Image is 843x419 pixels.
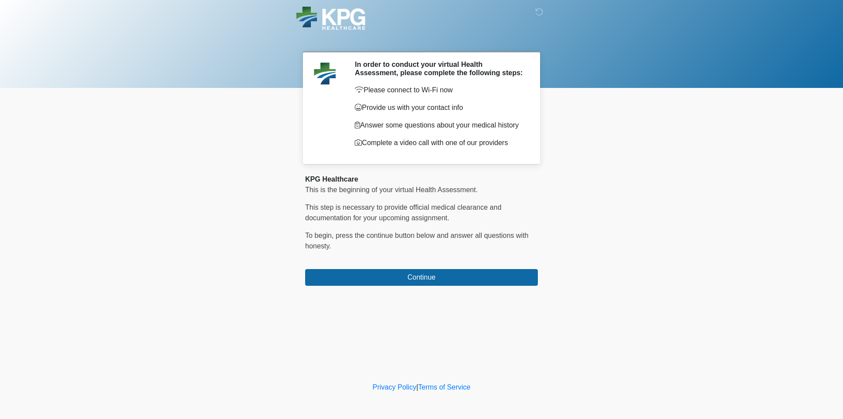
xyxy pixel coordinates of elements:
span: This step is necessary to provide official medical clearance and documentation for your upcoming ... [305,204,501,222]
span: This is the beginning of your virtual Health Assessment. [305,186,478,193]
div: KPG Healthcare [305,174,538,185]
p: Please connect to Wi-Fi now [355,85,525,95]
img: KPG Healthcare Logo [296,7,365,30]
button: Continue [305,269,538,286]
a: Privacy Policy [373,383,417,391]
h1: ‎ ‎ ‎ [299,32,544,48]
p: Complete a video call with one of our providers [355,138,525,148]
p: Answer some questions about your medical history [355,120,525,131]
img: Agent Avatar [312,60,338,87]
a: | [416,383,418,391]
p: Provide us with your contact info [355,102,525,113]
a: Terms of Service [418,383,470,391]
h2: In order to conduct your virtual Health Assessment, please complete the following steps: [355,60,525,77]
span: To begin, ﻿﻿﻿﻿﻿﻿﻿﻿﻿﻿﻿﻿﻿﻿﻿﻿﻿press the continue button below and answer all questions with honesty. [305,232,529,250]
